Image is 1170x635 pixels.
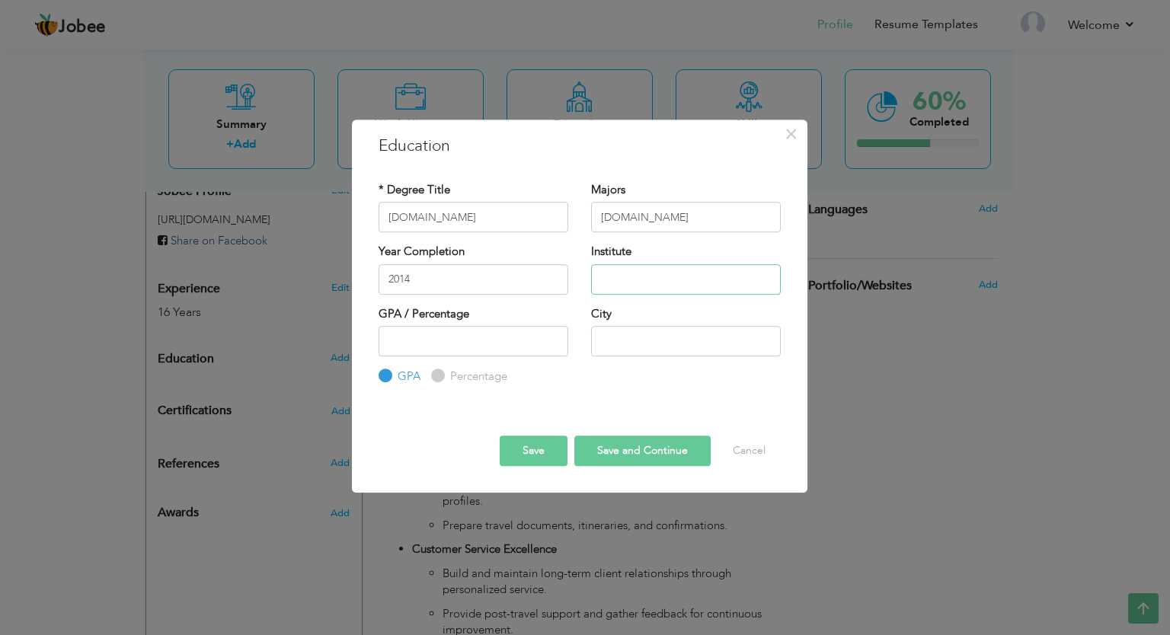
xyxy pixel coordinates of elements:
button: Save and Continue [574,436,711,466]
div: Add your educational degree. [158,343,350,374]
label: Majors [591,182,625,198]
span: × [785,120,798,148]
button: Close [779,122,804,146]
label: * Degree Title [379,182,450,198]
h3: Education [379,135,781,158]
label: GPA [394,369,420,385]
label: GPA / Percentage [379,306,469,322]
label: Institute [591,244,631,260]
label: City [591,306,612,322]
label: Percentage [446,369,507,385]
button: Cancel [718,436,781,466]
label: Year Completion [379,244,465,260]
button: Save [500,436,567,466]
